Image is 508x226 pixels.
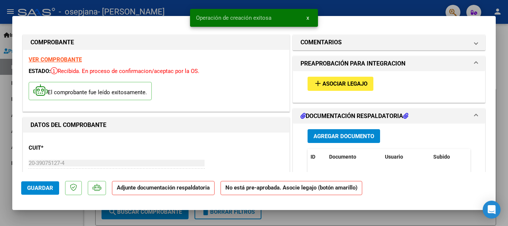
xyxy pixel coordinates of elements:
[308,149,326,165] datatable-header-cell: ID
[30,121,106,128] strong: DATOS DEL COMPROBANTE
[308,129,380,143] button: Agregar Documento
[300,11,315,25] button: x
[29,56,82,63] a: VER COMPROBANTE
[300,59,405,68] h1: PREAPROBACIÓN PARA INTEGRACION
[311,154,315,160] span: ID
[300,112,408,121] h1: DOCUMENTACIÓN RESPALDATORIA
[314,133,374,140] span: Agregar Documento
[300,38,342,47] h1: COMENTARIOS
[385,154,403,160] span: Usuario
[29,68,51,74] span: ESTADO:
[293,71,485,102] div: PREAPROBACIÓN PARA INTEGRACION
[51,68,199,74] span: Recibida. En proceso de confirmacion/aceptac por la OS.
[308,77,373,90] button: Asociar Legajo
[221,181,362,195] strong: No está pre-aprobada. Asocie legajo (botón amarillo)
[483,201,501,219] div: Open Intercom Messenger
[306,15,309,21] span: x
[329,154,356,160] span: Documento
[430,149,467,165] datatable-header-cell: Subido
[27,185,53,191] span: Guardar
[326,149,382,165] datatable-header-cell: Documento
[293,109,485,124] mat-expansion-panel-header: DOCUMENTACIÓN RESPALDATORIA
[196,14,271,22] span: Operación de creación exitosa
[322,81,367,87] span: Asociar Legajo
[117,184,210,191] strong: Adjunte documentación respaldatoria
[29,144,105,152] p: CUIT
[30,39,74,46] strong: COMPROBANTE
[382,149,430,165] datatable-header-cell: Usuario
[21,181,59,195] button: Guardar
[433,154,450,160] span: Subido
[29,82,152,100] p: El comprobante fue leído exitosamente.
[293,35,485,50] mat-expansion-panel-header: COMENTARIOS
[293,56,485,71] mat-expansion-panel-header: PREAPROBACIÓN PARA INTEGRACION
[314,79,322,88] mat-icon: add
[467,149,505,165] datatable-header-cell: Acción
